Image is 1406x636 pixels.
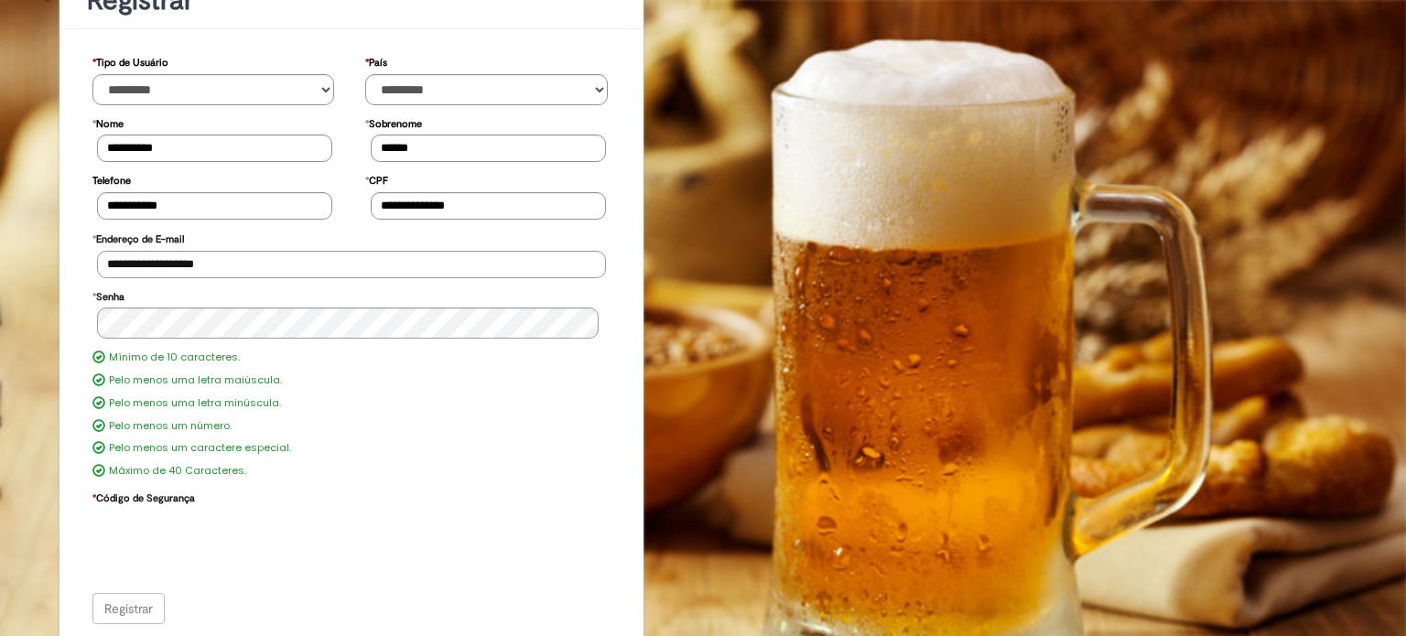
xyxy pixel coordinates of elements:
[365,48,387,74] label: País
[92,483,195,510] label: Código de Segurança
[109,396,281,411] label: Pelo menos uma letra minúscula.
[109,419,232,434] label: Pelo menos um número.
[97,509,375,580] iframe: reCAPTCHA
[109,373,282,388] label: Pelo menos uma letra maiúscula.
[92,166,131,192] label: Telefone
[365,166,388,192] label: CPF
[365,109,422,135] label: Sobrenome
[92,109,124,135] label: Nome
[92,48,168,74] label: Tipo de Usuário
[92,224,184,251] label: Endereço de E-mail
[109,464,246,479] label: Máximo de 40 Caracteres.
[109,441,291,456] label: Pelo menos um caractere especial.
[92,282,124,308] label: Senha
[109,350,240,365] label: Mínimo de 10 caracteres.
